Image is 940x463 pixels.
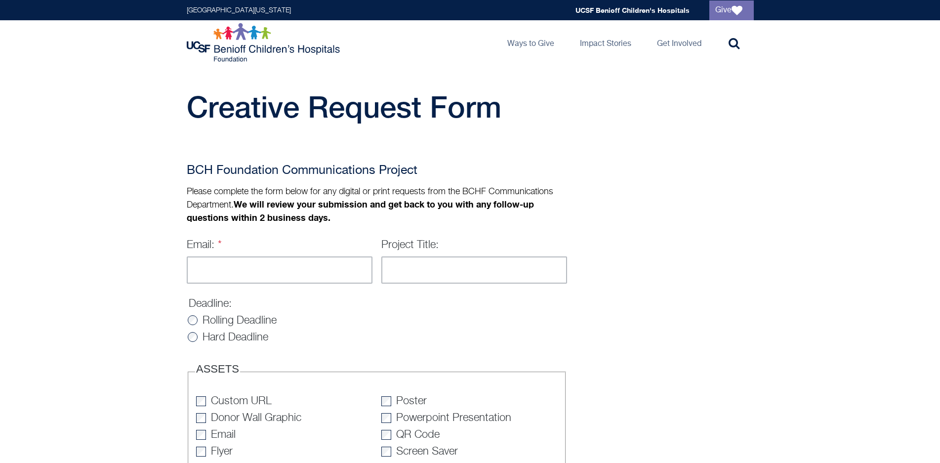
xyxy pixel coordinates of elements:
label: Deadline: [189,298,232,309]
label: ASSETS [196,364,239,375]
label: Project Title: [381,240,439,251]
a: Impact Stories [572,20,639,65]
label: Hard Deadline [203,332,268,343]
label: Flyer [211,446,233,457]
p: Please complete the form below for any digital or print requests from the BCHF Communications Dep... [187,186,567,225]
label: Powerpoint Presentation [396,413,511,423]
label: Rolling Deadline [203,315,277,326]
label: Screen Saver [396,446,458,457]
label: QR Code [396,429,440,440]
a: UCSF Benioff Children's Hospitals [575,6,690,14]
a: Get Involved [649,20,709,65]
label: Poster [396,396,427,407]
strong: We will review your submission and get back to you with any follow-up questions within 2 business... [187,199,534,223]
label: Custom URL [211,396,272,407]
label: Donor Wall Graphic [211,413,301,423]
span: Creative Request Form [187,89,501,124]
h2: BCH Foundation Communications Project [187,161,567,181]
label: Email [211,429,236,440]
img: Logo for UCSF Benioff Children's Hospitals Foundation [187,23,342,62]
a: [GEOGRAPHIC_DATA][US_STATE] [187,7,291,14]
label: Email: [187,240,222,251]
a: Give [709,0,754,20]
a: Ways to Give [499,20,562,65]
